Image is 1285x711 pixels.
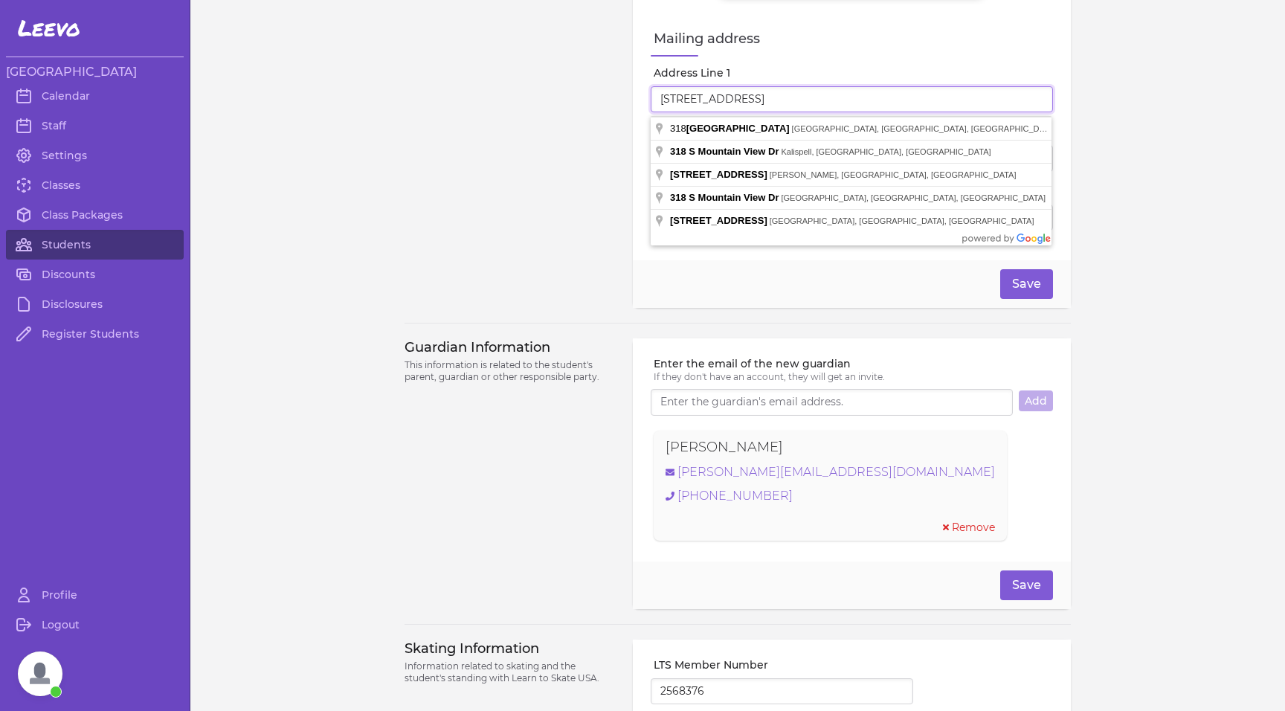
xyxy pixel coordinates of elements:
button: Remove [943,520,995,535]
a: Register Students [6,319,184,349]
label: Mailing address [654,28,1053,49]
a: Settings [6,141,184,170]
a: Students [6,230,184,260]
h3: [GEOGRAPHIC_DATA] [6,63,184,81]
span: [PERSON_NAME], [GEOGRAPHIC_DATA], [GEOGRAPHIC_DATA] [770,170,1017,179]
a: Staff [6,111,184,141]
span: S Mountain View Dr [689,192,779,203]
button: Save [1000,269,1053,299]
span: S Mountain View Dr [689,146,779,157]
button: Save [1000,570,1053,600]
input: Start typing your address... [651,86,1053,113]
a: Logout [6,610,184,640]
span: Kalispell, [GEOGRAPHIC_DATA], [GEOGRAPHIC_DATA] [781,147,991,156]
span: [GEOGRAPHIC_DATA], [GEOGRAPHIC_DATA], [GEOGRAPHIC_DATA] [781,193,1046,202]
a: Disclosures [6,289,184,319]
a: Open chat [18,652,62,696]
a: Profile [6,580,184,610]
a: Classes [6,170,184,200]
label: Enter the email of the new guardian [654,356,1053,371]
a: [PHONE_NUMBER] [666,487,995,505]
p: If they don't have an account, they will get an invite. [654,371,1053,383]
input: LTS or USFSA number [651,678,913,705]
span: [GEOGRAPHIC_DATA] [686,123,790,134]
h3: Guardian Information [405,338,615,356]
a: Discounts [6,260,184,289]
p: [PERSON_NAME] [666,437,783,457]
label: Address Line 1 [654,65,1053,80]
span: Remove [952,520,995,535]
span: [STREET_ADDRESS] [670,169,767,180]
span: [GEOGRAPHIC_DATA], [GEOGRAPHIC_DATA], [GEOGRAPHIC_DATA] [770,216,1034,225]
input: Enter the guardian's email address. [651,389,1013,416]
span: [GEOGRAPHIC_DATA], [GEOGRAPHIC_DATA], [GEOGRAPHIC_DATA] [792,124,1057,133]
span: 318 [670,146,686,157]
p: This information is related to the student's parent, guardian or other responsible party. [405,359,615,383]
a: Calendar [6,81,184,111]
p: Information related to skating and the student's standing with Learn to Skate USA. [405,660,615,684]
button: Add [1019,390,1053,411]
span: 318 [670,123,792,134]
span: [STREET_ADDRESS] [670,215,767,226]
span: Leevo [18,15,80,42]
label: LTS Member Number [654,657,913,672]
a: Class Packages [6,200,184,230]
a: [PERSON_NAME][EMAIL_ADDRESS][DOMAIN_NAME] [666,463,995,481]
span: 318 [670,192,686,203]
h3: Skating Information [405,640,615,657]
